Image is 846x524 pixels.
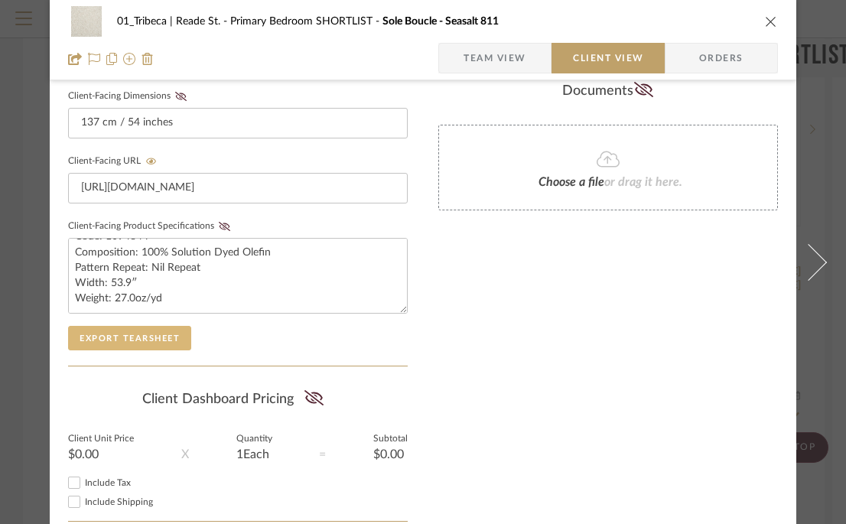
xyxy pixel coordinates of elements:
[142,53,154,65] img: Remove from project
[68,448,134,461] div: $0.00
[68,156,161,167] label: Client-Facing URL
[382,16,499,27] span: Sole Boucle - Seasalt 811
[230,16,382,27] span: Primary Bedroom SHORTLIST
[68,91,191,102] label: Client-Facing Dimensions
[373,448,408,461] div: $0.00
[214,221,235,232] button: Client-Facing Product Specifications
[181,445,189,464] div: X
[171,91,191,102] button: Client-Facing Dimensions
[764,15,778,28] button: close
[68,108,408,138] input: Enter item dimensions
[68,173,408,203] input: Enter item URL
[85,478,131,487] span: Include Tax
[236,448,272,461] div: 1 Each
[438,79,778,103] div: Documents
[573,43,643,73] span: Client View
[539,176,604,188] span: Choose a file
[682,43,760,73] span: Orders
[319,445,326,464] div: =
[464,43,526,73] span: Team View
[68,326,191,350] button: Export Tearsheet
[85,497,153,506] span: Include Shipping
[68,6,105,37] img: e04584f1-7859-46d7-99a6-f34dec9a6fd2_48x40.jpg
[68,435,134,443] label: Client Unit Price
[68,382,408,417] div: Client Dashboard Pricing
[236,435,272,443] label: Quantity
[373,435,408,443] label: Subtotal
[117,16,230,27] span: 01_Tribeca | Reade St.
[68,221,235,232] label: Client-Facing Product Specifications
[604,176,682,188] span: or drag it here.
[141,156,161,167] button: Client-Facing URL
